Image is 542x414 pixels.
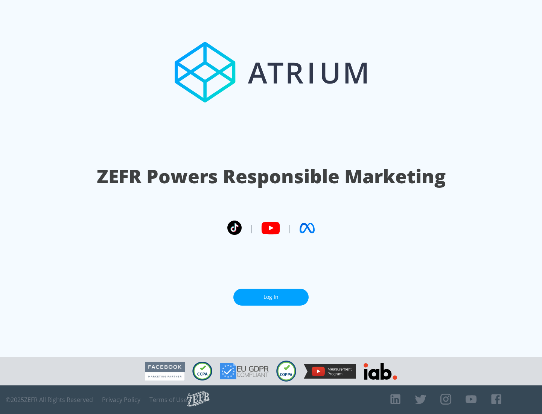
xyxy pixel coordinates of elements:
img: COPPA Compliant [276,361,296,382]
img: Facebook Marketing Partner [145,362,185,381]
a: Log In [233,289,309,306]
img: YouTube Measurement Program [304,364,356,379]
a: Privacy Policy [102,396,140,403]
span: © 2025 ZEFR All Rights Reserved [6,396,93,403]
span: | [249,222,254,234]
img: IAB [364,363,397,380]
img: GDPR Compliant [220,363,269,379]
h1: ZEFR Powers Responsible Marketing [97,163,446,189]
img: CCPA Compliant [192,362,212,381]
a: Terms of Use [149,396,187,403]
span: | [288,222,292,234]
